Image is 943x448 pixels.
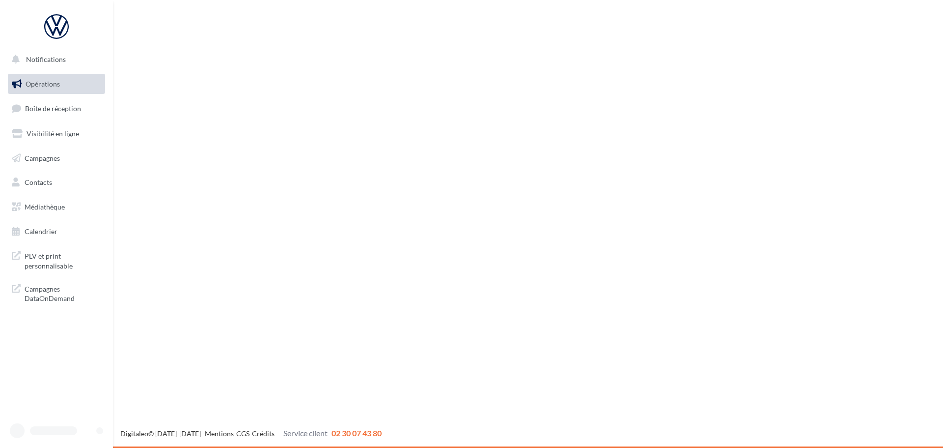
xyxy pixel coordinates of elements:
span: Calendrier [25,227,57,236]
a: CGS [236,429,250,438]
a: Médiathèque [6,197,107,217]
span: Boîte de réception [25,104,81,113]
a: PLV et print personnalisable [6,245,107,274]
a: Crédits [252,429,275,438]
span: Visibilité en ligne [27,129,79,138]
span: Campagnes [25,153,60,162]
a: Opérations [6,74,107,94]
span: Service client [283,428,328,438]
a: Digitaleo [120,429,148,438]
span: Contacts [25,178,52,186]
span: Notifications [26,55,66,63]
a: Visibilité en ligne [6,123,107,144]
a: Contacts [6,172,107,193]
span: PLV et print personnalisable [25,249,101,270]
a: Campagnes [6,148,107,169]
span: Opérations [26,80,60,88]
span: Campagnes DataOnDemand [25,282,101,303]
a: Mentions [205,429,234,438]
span: © [DATE]-[DATE] - - - [120,429,382,438]
a: Campagnes DataOnDemand [6,278,107,307]
a: Boîte de réception [6,98,107,119]
a: Calendrier [6,221,107,242]
span: 02 30 07 43 80 [332,428,382,438]
button: Notifications [6,49,103,70]
span: Médiathèque [25,203,65,211]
